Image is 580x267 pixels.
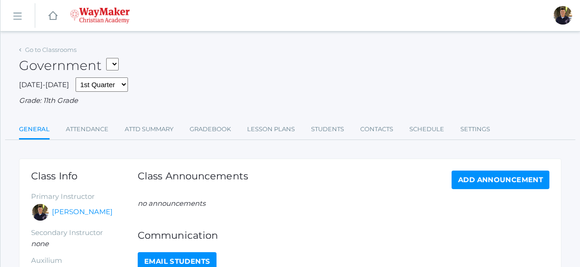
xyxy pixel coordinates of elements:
[452,171,549,189] a: Add Announcement
[138,199,205,208] em: no announcements
[409,120,444,139] a: Schedule
[311,120,344,139] a: Students
[31,203,50,222] div: Richard Lepage
[31,193,138,201] h5: Primary Instructor
[31,229,138,237] h5: Secondary Instructor
[247,120,295,139] a: Lesson Plans
[52,207,113,217] a: [PERSON_NAME]
[138,171,248,187] h1: Class Announcements
[19,120,50,140] a: General
[19,80,69,89] span: [DATE]-[DATE]
[19,95,561,106] div: Grade: 11th Grade
[19,58,119,73] h2: Government
[31,171,138,181] h1: Class Info
[125,120,173,139] a: Attd Summary
[66,120,108,139] a: Attendance
[138,230,549,241] h1: Communication
[360,120,393,139] a: Contacts
[31,239,49,248] em: none
[190,120,231,139] a: Gradebook
[460,120,490,139] a: Settings
[70,7,130,24] img: 4_waymaker-logo-stack-white.png
[31,257,138,265] h5: Auxilium
[25,46,76,53] a: Go to Classrooms
[554,6,572,25] div: Richard Lepage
